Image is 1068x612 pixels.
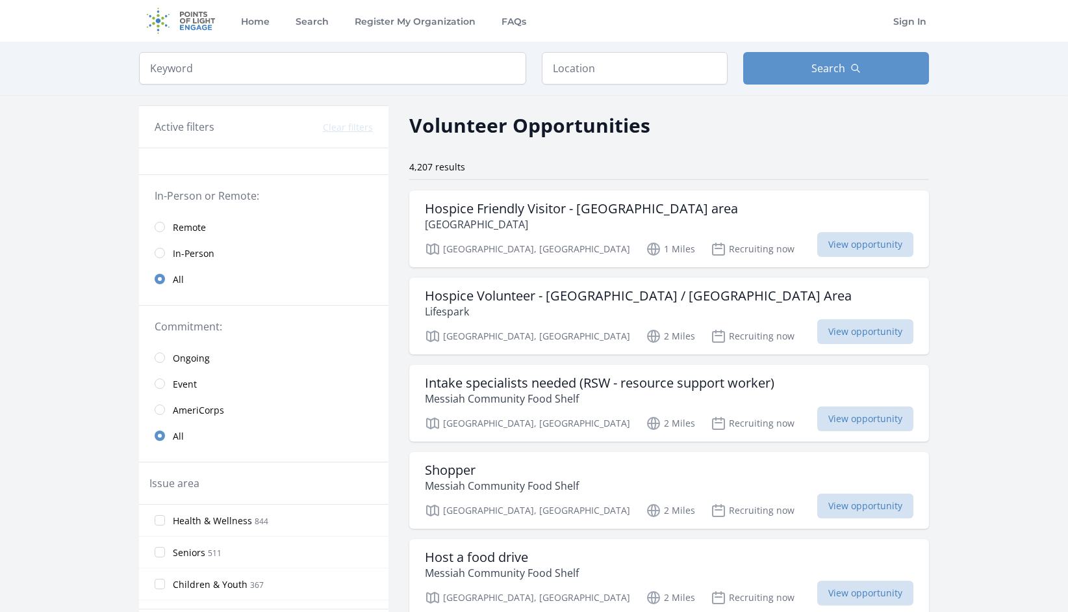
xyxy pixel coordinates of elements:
[139,371,388,397] a: Event
[155,579,165,589] input: Children & Youth 367
[542,52,728,85] input: Location
[173,352,210,365] span: Ongoing
[425,503,630,518] p: [GEOGRAPHIC_DATA], [GEOGRAPHIC_DATA]
[646,503,695,518] p: 2 Miles
[173,578,248,591] span: Children & Youth
[425,304,852,319] p: Lifespark
[173,546,205,559] span: Seniors
[255,516,268,527] span: 844
[425,565,579,581] p: Messiah Community Food Shelf
[173,378,197,391] span: Event
[409,111,650,140] h2: Volunteer Opportunities
[139,214,388,240] a: Remote
[155,188,373,204] legend: In-Person or Remote:
[817,581,913,605] span: View opportunity
[173,221,206,234] span: Remote
[425,375,774,391] h3: Intake specialists needed (RSW - resource support worker)
[173,514,252,527] span: Health & Wellness
[409,452,929,529] a: Shopper Messiah Community Food Shelf [GEOGRAPHIC_DATA], [GEOGRAPHIC_DATA] 2 Miles Recruiting now ...
[155,515,165,526] input: Health & Wellness 844
[646,416,695,431] p: 2 Miles
[646,241,695,257] p: 1 Miles
[817,232,913,257] span: View opportunity
[409,278,929,354] a: Hospice Volunteer - [GEOGRAPHIC_DATA] / [GEOGRAPHIC_DATA] Area Lifespark [GEOGRAPHIC_DATA], [GEOG...
[173,247,214,260] span: In-Person
[425,217,738,232] p: [GEOGRAPHIC_DATA]
[139,52,526,85] input: Keyword
[155,119,214,135] h3: Active filters
[425,416,630,431] p: [GEOGRAPHIC_DATA], [GEOGRAPHIC_DATA]
[173,273,184,286] span: All
[139,266,388,292] a: All
[711,416,795,431] p: Recruiting now
[425,462,579,478] h3: Shopper
[646,590,695,605] p: 2 Miles
[711,503,795,518] p: Recruiting now
[149,475,199,491] legend: Issue area
[817,406,913,431] span: View opportunity
[711,590,795,605] p: Recruiting now
[711,241,795,257] p: Recruiting now
[155,547,165,557] input: Seniors 511
[425,241,630,257] p: [GEOGRAPHIC_DATA], [GEOGRAPHIC_DATA]
[173,430,184,443] span: All
[139,240,388,266] a: In-Person
[409,365,929,442] a: Intake specialists needed (RSW - resource support worker) Messiah Community Food Shelf [GEOGRAPHI...
[173,404,224,417] span: AmeriCorps
[323,121,373,134] button: Clear filters
[208,548,222,559] span: 511
[711,328,795,344] p: Recruiting now
[155,319,373,334] legend: Commitment:
[811,60,845,76] span: Search
[817,494,913,518] span: View opportunity
[139,345,388,371] a: Ongoing
[425,550,579,565] h3: Host a food drive
[425,590,630,605] p: [GEOGRAPHIC_DATA], [GEOGRAPHIC_DATA]
[817,319,913,344] span: View opportunity
[425,478,579,494] p: Messiah Community Food Shelf
[409,191,929,267] a: Hospice Friendly Visitor - [GEOGRAPHIC_DATA] area [GEOGRAPHIC_DATA] [GEOGRAPHIC_DATA], [GEOGRAPHI...
[139,423,388,449] a: All
[425,328,630,344] p: [GEOGRAPHIC_DATA], [GEOGRAPHIC_DATA]
[409,161,465,173] span: 4,207 results
[425,391,774,406] p: Messiah Community Food Shelf
[425,201,738,217] h3: Hospice Friendly Visitor - [GEOGRAPHIC_DATA] area
[743,52,929,85] button: Search
[139,397,388,423] a: AmeriCorps
[425,288,852,304] h3: Hospice Volunteer - [GEOGRAPHIC_DATA] / [GEOGRAPHIC_DATA] Area
[250,579,264,591] span: 367
[646,328,695,344] p: 2 Miles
